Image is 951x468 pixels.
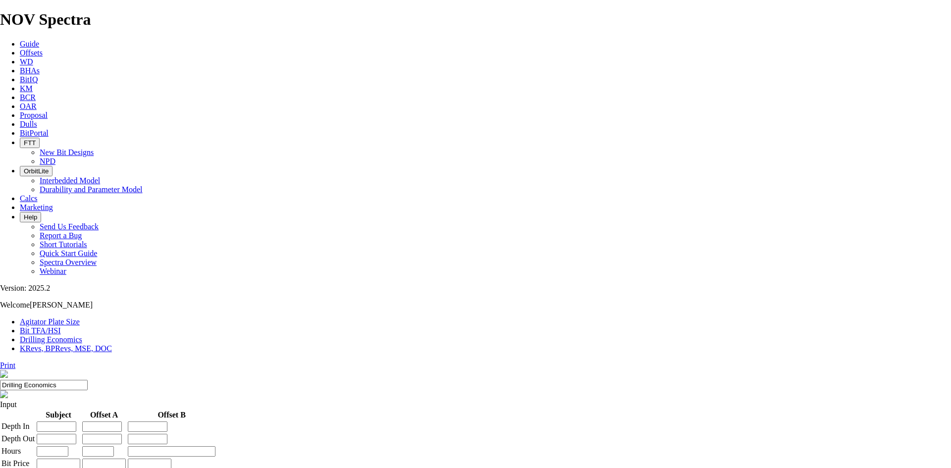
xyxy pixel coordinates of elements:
[20,212,41,222] button: Help
[24,213,37,221] span: Help
[20,317,80,326] a: Agitator Plate Size
[20,84,33,93] a: KM
[20,166,53,176] button: OrbitLite
[24,167,49,175] span: OrbitLite
[20,111,48,119] a: Proposal
[40,222,99,231] a: Send Us Feedback
[40,231,82,240] a: Report a Bug
[40,185,143,194] a: Durability and Parameter Model
[20,57,33,66] a: WD
[24,139,36,147] span: FTT
[40,157,55,165] a: NPD
[20,326,61,335] a: Bit TFA/HSI
[20,138,40,148] button: FTT
[40,240,87,249] a: Short Tutorials
[20,75,38,84] a: BitIQ
[40,148,94,156] a: New Bit Designs
[20,344,112,353] a: KRevs, BPRevs, MSE, DOC
[40,249,97,258] a: Quick Start Guide
[20,49,43,57] a: Offsets
[82,410,126,420] th: Offset A
[20,203,53,211] a: Marketing
[20,93,36,102] a: BCR
[20,66,40,75] a: BHAs
[1,446,35,457] td: Hours
[127,410,216,420] th: Offset B
[1,433,35,445] td: Depth Out
[20,129,49,137] a: BitPortal
[40,176,100,185] a: Interbedded Model
[40,258,97,266] a: Spectra Overview
[1,421,35,432] td: Depth In
[20,40,39,48] a: Guide
[20,194,38,203] a: Calcs
[40,267,66,275] a: Webinar
[36,410,81,420] th: Subject
[20,120,37,128] a: Dulls
[20,102,37,110] a: OAR
[20,335,82,344] a: Drilling Economics
[30,301,93,309] span: [PERSON_NAME]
